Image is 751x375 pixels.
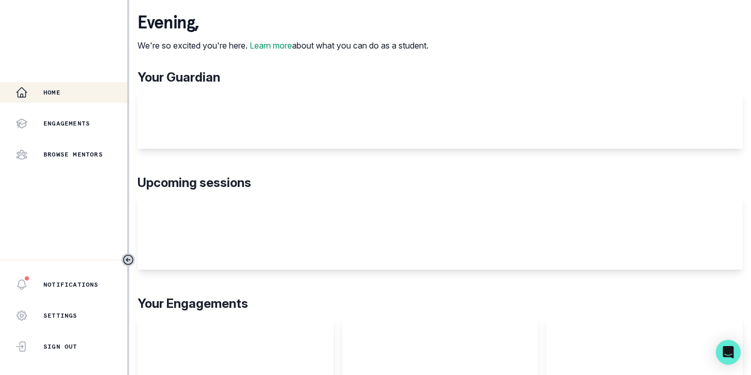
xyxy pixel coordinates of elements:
p: Home [43,88,60,97]
a: Learn more [250,40,292,51]
p: Sign Out [43,342,78,351]
p: Browse Mentors [43,150,103,159]
p: Notifications [43,280,99,289]
p: Upcoming sessions [137,174,743,192]
p: Your Guardian [137,68,743,87]
div: Open Intercom Messenger [716,340,741,365]
button: Toggle sidebar [121,253,135,267]
p: Your Engagements [137,294,743,313]
p: Settings [43,311,78,320]
p: Engagements [43,119,90,128]
p: We're so excited you're here. about what you can do as a student. [137,39,428,52]
p: evening , [137,12,428,33]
